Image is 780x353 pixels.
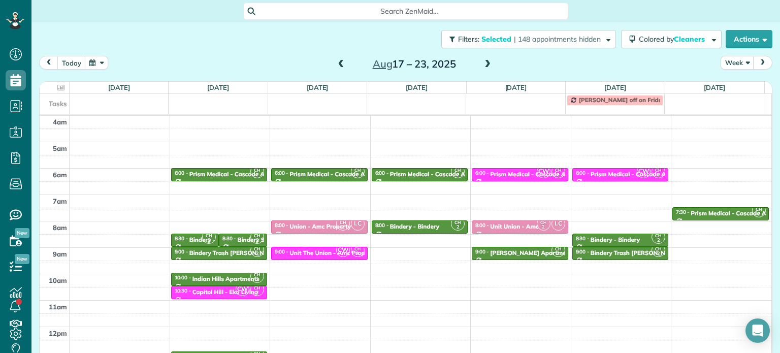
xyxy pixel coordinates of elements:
[49,276,67,284] span: 10am
[652,170,665,180] small: 2
[53,144,67,152] span: 5am
[251,275,264,284] small: 2
[289,223,351,230] div: Union - Amc Property
[652,236,665,245] small: 2
[207,83,229,91] a: [DATE]
[15,254,29,264] span: New
[726,30,772,48] button: Actions
[351,170,364,180] small: 2
[441,30,616,48] button: Filters: Selected | 148 appointments hidden
[251,170,264,180] small: 2
[53,223,67,232] span: 8am
[251,236,264,245] small: 2
[192,275,259,282] div: Indian Hills Apartments
[53,118,67,126] span: 4am
[753,209,765,219] small: 2
[39,56,58,70] button: prev
[238,236,370,243] div: Bindery SE Bathrooms - Bindery Se Bathrooms
[251,249,264,259] small: 2
[552,249,565,259] small: 2
[49,303,67,311] span: 11am
[53,197,67,205] span: 7am
[189,236,239,243] div: Bindery - Bindery
[753,56,772,70] button: next
[458,35,479,44] span: Filters:
[337,222,349,232] small: 2
[579,96,668,104] span: [PERSON_NAME] off on Fridays
[390,223,439,230] div: Bindery - Bindery
[490,171,595,178] div: Prism Medical - Cascade Aids Project
[745,318,770,343] div: Open Intercom Messenger
[189,171,294,178] div: Prism Medical - Cascade Aids Project
[537,222,550,232] small: 2
[203,236,215,245] small: 2
[351,249,364,259] small: 2
[192,288,258,296] div: Capitol Hill - Eko Living
[251,288,264,298] small: 2
[53,250,67,258] span: 9am
[704,83,726,91] a: [DATE]
[604,83,626,91] a: [DATE]
[490,223,538,230] div: Unit Union - Amc
[336,243,350,257] span: CW
[591,236,640,243] div: Bindery - Bindery
[551,217,565,231] span: LC
[490,249,686,256] div: [PERSON_NAME] Apartments - [PERSON_NAME] & [PERSON_NAME]
[351,217,365,231] span: LC
[15,228,29,238] span: New
[591,171,695,178] div: Prism Medical - Cascade Aids Project
[652,249,665,259] small: 2
[621,30,722,48] button: Colored byCleaners
[373,57,393,70] span: Aug
[451,222,464,232] small: 2
[406,83,428,91] a: [DATE]
[307,83,329,91] a: [DATE]
[537,165,550,178] span: CW
[514,35,601,44] span: | 148 appointments hidden
[53,171,67,179] span: 6am
[451,170,464,180] small: 2
[552,170,565,180] small: 2
[49,329,67,337] span: 12pm
[591,249,680,256] div: Bindery Trash [PERSON_NAME]
[639,35,708,44] span: Colored by
[505,83,527,91] a: [DATE]
[236,282,249,296] span: CW
[289,171,394,178] div: Prism Medical - Cascade Aids Project
[436,30,616,48] a: Filters: Selected | 148 appointments hidden
[189,249,279,256] div: Bindery Trash [PERSON_NAME]
[637,165,651,178] span: CW
[57,56,86,70] button: today
[390,171,495,178] div: Prism Medical - Cascade Aids Project
[289,249,376,256] div: Unit The Union - Amc Property
[674,35,706,44] span: Cleaners
[108,83,130,91] a: [DATE]
[721,56,754,70] button: Week
[481,35,512,44] span: Selected
[351,58,478,70] h2: 17 – 23, 2025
